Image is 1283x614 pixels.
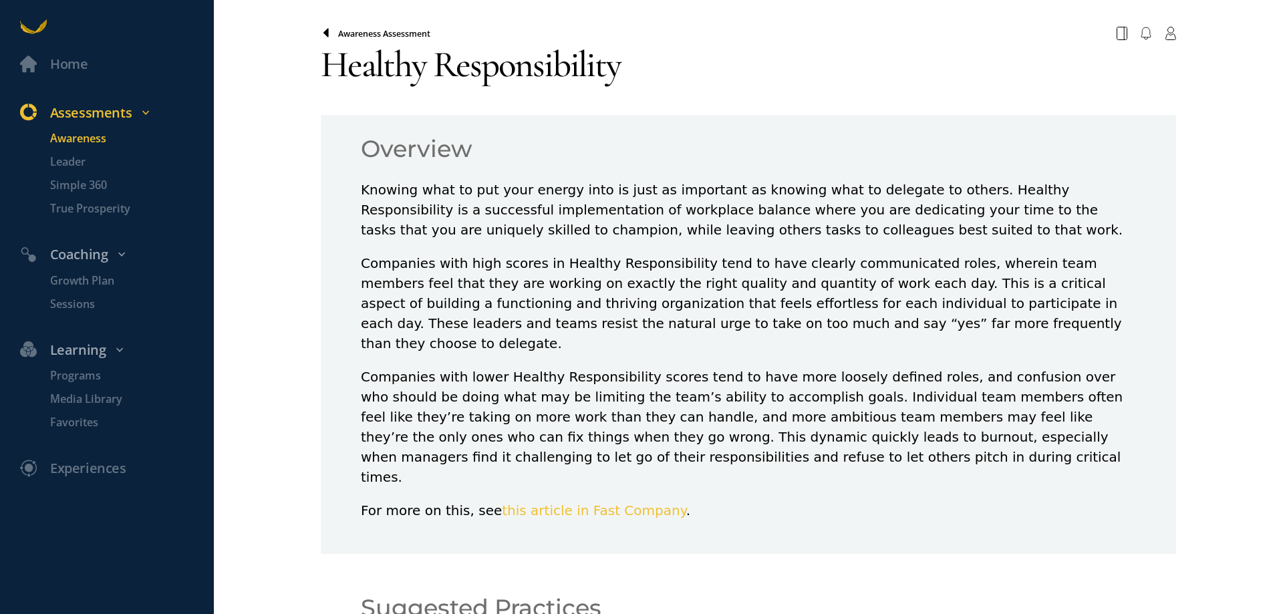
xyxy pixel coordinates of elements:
[10,244,221,266] div: Coaching
[50,273,210,289] p: Growth Plan
[30,200,214,217] a: True Prosperity
[361,253,1136,353] p: Companies with high scores in Healthy Responsibility tend to have clearly communicated roles, whe...
[50,200,210,217] p: True Prosperity
[50,414,210,431] p: Favorites
[361,135,1136,163] h3: Overview
[30,130,214,147] a: Awareness
[361,500,1136,520] p: For more on this, see .
[338,28,430,39] span: Awareness Assessment
[50,53,88,75] div: Home
[50,177,210,194] p: Simple 360
[30,154,214,170] a: Leader
[321,41,1176,88] h3: Healthy Responsibility
[50,367,210,384] p: Programs
[502,502,686,518] a: this article in Fast Company
[30,367,214,384] a: Programs
[361,367,1136,487] p: Companies with lower Healthy Responsibility scores tend to have more loosely defined roles, and c...
[50,296,210,313] p: Sessions
[50,391,210,408] p: Media Library
[30,177,214,194] a: Simple 360
[10,339,221,361] div: Learning
[10,102,221,124] div: Assessments
[30,296,214,313] a: Sessions
[361,180,1136,240] p: Knowing what to put your energy into is just as important as knowing what to delegate to others. ...
[50,130,210,147] p: Awareness
[30,414,214,431] a: Favorites
[50,154,210,170] p: Leader
[50,458,126,480] div: Experiences
[30,391,214,408] a: Media Library
[30,273,214,289] a: Growth Plan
